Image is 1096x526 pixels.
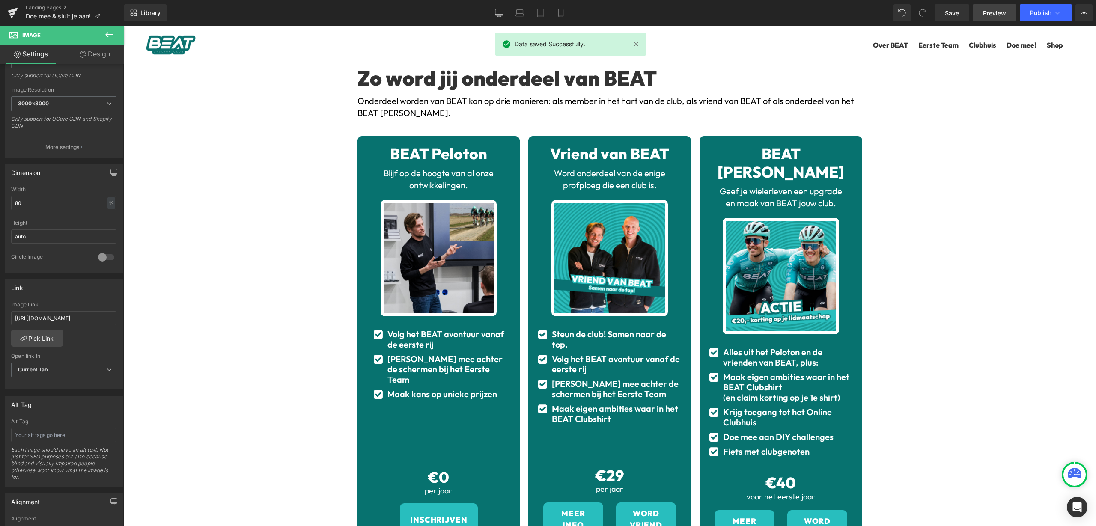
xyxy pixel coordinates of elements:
[18,366,48,373] b: Current Tab
[1075,4,1093,21] button: More
[22,32,41,39] span: Image
[266,118,363,137] span: BEAT Peloton
[492,477,552,510] a: WORD VRIEND
[11,302,116,308] div: Image Link
[11,220,116,226] div: Height
[11,353,116,359] div: Open link In
[301,460,328,470] span: per jaar
[264,303,380,324] b: Volg het BEAT avontuur vanaf de eerste rij
[11,516,116,522] div: Alignment
[594,118,721,156] span: BEAT [PERSON_NAME]
[11,229,116,244] input: auto
[5,137,122,157] button: More settings
[64,45,126,64] a: Design
[599,420,686,431] b: Fiets met clubgenoten
[11,428,116,442] input: Your alt tags go here
[11,396,32,408] div: Alt Tag
[26,4,124,11] a: Landing Pages
[260,142,370,165] span: Blijf op de hoogte van al onze ontwikkelingen.
[420,477,479,510] a: MEER INFO
[11,419,116,425] div: Alt Tag
[472,440,500,459] span: €29
[602,172,712,183] span: en maak van BEAT jouw club.
[428,377,554,398] b: Maak eigen ambities waar in het BEAT Clubshirt
[945,9,959,18] span: Save
[426,118,545,137] font: Vriend van BEAT
[286,488,344,500] span: Inschrijven
[234,70,730,92] span: Onderdeel worden van BEAT kan op drie manieren: als member in het hart van de club, als vriend va...
[18,100,49,107] b: 3000x3000
[11,279,23,291] div: Link
[107,197,115,209] div: %
[503,482,542,505] span: WORD VRIEND
[304,442,325,461] span: €0
[26,13,91,20] span: Doe mee & sluit je aan!
[11,72,116,85] div: Only support for UCare CDN
[883,14,913,25] a: Doe mee!
[140,9,161,17] span: Library
[623,466,691,476] span: voor het eerste jaar
[428,303,542,324] b: Steun de club! Samen naar de top.
[264,363,373,374] b: Maak kans op unieke prijzen
[11,116,116,135] div: Only support for UCare CDN and Shopify CDN
[1030,9,1051,16] span: Publish
[551,4,571,21] a: Mobile
[472,458,500,468] span: per jaar
[11,253,89,262] div: Circle Image
[973,4,1016,21] a: Preview
[1067,497,1087,517] div: Open Intercom Messenger
[11,493,40,505] div: Alignment
[530,154,533,165] span: .
[428,328,556,349] b: Volg het BEAT avontuur vanaf de eerste rij
[674,490,713,513] span: WORD MEMBER
[664,484,724,518] a: WORD MEMBER
[599,381,708,402] b: Krijg toegang tot het Online Clubhuis
[601,490,640,513] span: MEER INFO
[749,14,784,25] a: Over BEAT
[45,143,80,151] p: More settings
[11,311,116,325] input: https://your-shop.myshopify.com
[591,484,651,518] a: MEER INFO
[599,321,699,342] b: Alles uit het Peloton en de vrienden van BEAT, plus:
[11,446,116,486] div: Each image should have an alt text. Not just for SEO purposes but also because blind and visually...
[515,39,585,49] span: Data saved Successfully.
[264,328,379,359] b: [PERSON_NAME] mee achter de schermen bij het Eerste Team
[596,160,718,171] span: Geef je wielerleven een upgrade
[599,366,716,377] b: (en claim korting op je 1e shirt)
[428,353,555,374] b: [PERSON_NAME] mee achter de schermen bij het Eerste Team
[642,447,672,467] span: €40
[430,142,542,165] font: Word onderdeel van de enige profploeg die een club is
[599,346,726,367] b: Maak eigen ambities waar in het BEAT Clubshirt
[489,4,509,21] a: Desktop
[11,187,116,193] div: Width
[11,164,41,176] div: Dimension
[1020,4,1072,21] button: Publish
[124,4,167,21] a: New Library
[530,4,551,21] a: Tablet
[923,14,939,25] a: Shop
[914,4,931,21] button: Redo
[21,9,73,30] a: BEAT Cycling Club
[845,14,873,25] a: Clubhuis
[509,4,530,21] a: Laptop
[276,478,354,511] a: Inschrijven
[983,9,1006,18] span: Preview
[430,482,469,505] span: MEER INFO
[11,196,116,210] input: auto
[234,41,739,65] h1: Zo word jij onderdeel van BEAT
[11,87,116,93] div: Image Resolution
[795,14,835,25] a: Eerste Team
[11,330,63,347] a: Pick Link
[599,406,710,416] b: Doe mee aan DIY challenges
[893,4,911,21] button: Undo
